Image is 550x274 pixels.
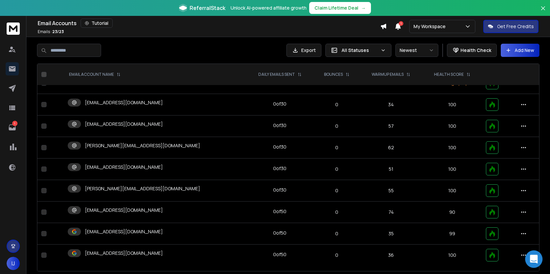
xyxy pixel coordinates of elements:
div: 0 of 30 [273,122,286,129]
button: Health Check [447,44,497,57]
button: IJ [7,257,20,270]
p: 0 [318,123,356,129]
td: 100 [422,159,482,180]
p: Emails : [38,29,64,34]
p: 0 [318,166,356,172]
p: [PERSON_NAME][EMAIL_ADDRESS][DOMAIN_NAME] [85,142,200,149]
td: 57 [360,115,422,137]
button: Export [286,44,321,57]
div: Email Accounts [38,19,380,28]
p: DAILY EMAILS SENT [258,72,295,77]
div: 0 of 30 [273,165,286,172]
div: 0 of 30 [273,144,286,150]
a: 1 [6,121,19,134]
div: 0 of 50 [273,251,286,258]
button: Tutorial [81,19,113,28]
td: 34 [360,94,422,115]
p: [EMAIL_ADDRESS][DOMAIN_NAME] [85,121,163,127]
p: [PERSON_NAME][EMAIL_ADDRESS][DOMAIN_NAME] [85,185,200,192]
p: Get Free Credits [497,23,534,30]
p: HEALTH SCORE [434,72,464,77]
p: [EMAIL_ADDRESS][DOMAIN_NAME] [85,250,163,256]
p: WARMUP EMAILS [372,72,404,77]
button: Close banner [539,4,547,20]
td: 35 [360,223,422,245]
td: 62 [360,137,422,159]
td: 36 [360,245,422,266]
span: 23 / 23 [52,29,64,34]
span: ReferralStack [190,4,225,12]
p: 0 [318,209,356,215]
p: 0 [318,101,356,108]
td: 100 [422,180,482,202]
td: 100 [422,137,482,159]
button: Claim Lifetime Deal→ [309,2,371,14]
span: → [361,5,366,11]
span: 1 [399,21,403,26]
div: 0 of 50 [273,208,286,215]
div: 0 of 30 [273,101,286,107]
td: 100 [422,115,482,137]
p: 0 [318,144,356,151]
td: 100 [422,245,482,266]
div: 0 of 30 [273,187,286,193]
p: [EMAIL_ADDRESS][DOMAIN_NAME] [85,228,163,235]
div: Open Intercom Messenger [525,251,543,268]
p: 1 [12,121,18,126]
p: 0 [318,252,356,258]
p: My Workspace [414,23,448,30]
button: Add New [501,44,539,57]
td: 55 [360,180,422,202]
td: 51 [360,159,422,180]
p: All Statuses [342,47,378,54]
div: EMAIL ACCOUNT NAME [69,72,121,77]
td: 74 [360,202,422,223]
p: [EMAIL_ADDRESS][DOMAIN_NAME] [85,207,163,213]
button: Newest [395,44,438,57]
button: Get Free Credits [483,20,538,33]
p: [EMAIL_ADDRESS][DOMAIN_NAME] [85,99,163,106]
p: BOUNCES [324,72,343,77]
p: 0 [318,230,356,237]
p: Health Check [460,47,491,54]
div: 0 of 50 [273,230,286,236]
p: 0 [318,187,356,194]
td: 99 [422,223,482,245]
p: Unlock AI-powered affiliate growth [231,5,307,11]
td: 100 [422,94,482,115]
td: 90 [422,202,482,223]
p: [EMAIL_ADDRESS][DOMAIN_NAME] [85,164,163,170]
